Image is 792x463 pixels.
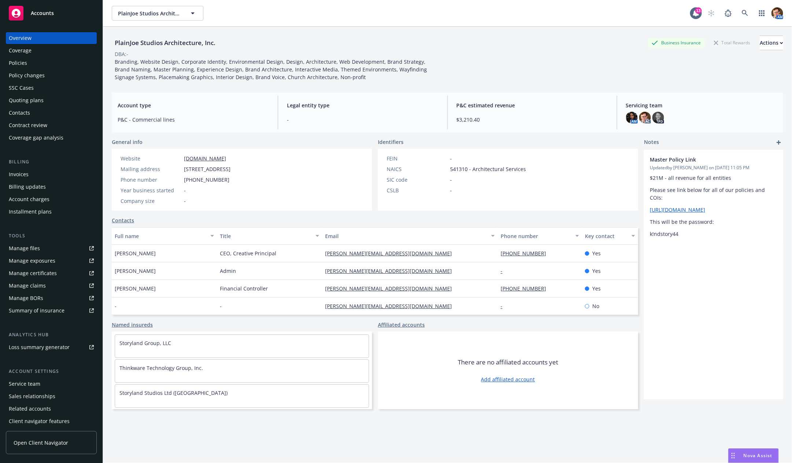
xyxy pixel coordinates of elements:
div: Policy changes [9,70,45,81]
div: Manage claims [9,280,46,292]
a: Related accounts [6,403,97,415]
span: Accounts [31,10,54,16]
img: photo [639,112,651,123]
a: Overview [6,32,97,44]
div: Invoices [9,168,29,180]
a: [PERSON_NAME][EMAIL_ADDRESS][DOMAIN_NAME] [325,285,458,292]
span: Admin [220,267,236,275]
span: Master Policy Link [650,156,758,163]
span: P&C estimated revenue [457,101,608,109]
div: 13 [695,7,702,14]
div: Service team [9,378,40,390]
div: PlainJoe Studios Architecture, Inc. [112,38,218,48]
span: Yes [592,249,601,257]
div: Quoting plans [9,95,44,106]
a: [PERSON_NAME][EMAIL_ADDRESS][DOMAIN_NAME] [325,303,458,310]
span: Branding, Website Design, Corporate Identity, Environmental Design, Design, Architecture, Web Dev... [115,58,428,81]
a: Manage certificates [6,267,97,279]
a: Start snowing [704,6,719,21]
p: $21M - all revenue for all entities [650,174,777,182]
div: Overview [9,32,32,44]
a: Policies [6,57,97,69]
a: [PERSON_NAME][EMAIL_ADDRESS][DOMAIN_NAME] [325,267,458,274]
div: Summary of insurance [9,305,65,316]
span: [STREET_ADDRESS] [184,165,231,173]
a: Client navigator features [6,415,97,427]
p: k!ndstory44 [650,230,777,238]
div: Account charges [9,193,49,205]
a: SSC Cases [6,82,97,94]
a: [PERSON_NAME][EMAIL_ADDRESS][DOMAIN_NAME] [325,250,458,257]
div: Email [325,232,487,240]
span: Open Client Navigator [14,439,68,447]
img: photo [626,112,638,123]
button: Phone number [498,227,582,245]
div: Company size [121,197,181,205]
span: - [220,302,222,310]
button: Email [322,227,498,245]
a: Add affiliated account [481,375,535,383]
a: [DOMAIN_NAME] [184,155,226,162]
span: Account type [118,101,269,109]
a: Billing updates [6,181,97,193]
div: Tools [6,232,97,240]
a: Coverage gap analysis [6,132,97,144]
button: Actions [760,36,783,50]
span: PlainJoe Studios Architecture, Inc. [118,10,181,17]
span: - [115,302,117,310]
span: - [184,186,186,194]
span: - [450,176,452,184]
div: SIC code [387,176,447,184]
span: Yes [592,267,601,275]
a: Coverage [6,45,97,56]
span: There are no affiliated accounts yet [458,358,558,367]
div: Coverage [9,45,32,56]
a: Storyland Group, LLC [119,340,171,347]
div: Website [121,155,181,162]
div: Manage exposures [9,255,55,267]
a: Service team [6,378,97,390]
a: Account charges [6,193,97,205]
a: Loss summary generator [6,341,97,353]
a: Sales relationships [6,390,97,402]
button: Full name [112,227,217,245]
span: CEO, Creative Principal [220,249,276,257]
div: CSLB [387,186,447,194]
a: Policy changes [6,70,97,81]
a: Manage BORs [6,292,97,304]
span: Legal entity type [287,101,438,109]
div: Master Policy LinkUpdatedby [PERSON_NAME] on [DATE] 11:05 PM$21M - all revenue for all entitiesPl... [644,150,783,244]
div: Year business started [121,186,181,194]
div: Phone number [501,232,571,240]
div: Key contact [585,232,627,240]
div: Analytics hub [6,331,97,338]
span: [PERSON_NAME] [115,267,156,275]
div: Loss summary generator [9,341,70,353]
a: Named insureds [112,321,153,329]
span: Identifiers [378,138,404,146]
span: - [450,186,452,194]
a: Accounts [6,3,97,23]
a: Installment plans [6,206,97,218]
span: - [450,155,452,162]
div: Coverage gap analysis [9,132,63,144]
a: Quoting plans [6,95,97,106]
div: Related accounts [9,403,51,415]
a: Contacts [6,107,97,119]
a: - [501,267,508,274]
div: Contacts [9,107,30,119]
div: Billing [6,158,97,166]
div: Manage BORs [9,292,43,304]
div: Manage certificates [9,267,57,279]
a: Manage exposures [6,255,97,267]
span: Notes [644,138,659,147]
div: Total Rewards [710,38,754,47]
span: [PHONE_NUMBER] [184,176,229,184]
span: Yes [592,285,601,292]
a: Invoices [6,168,97,180]
div: Mailing address [121,165,181,173]
div: Sales relationships [9,390,55,402]
div: Contract review [9,119,47,131]
p: This will be the password: [650,218,777,226]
